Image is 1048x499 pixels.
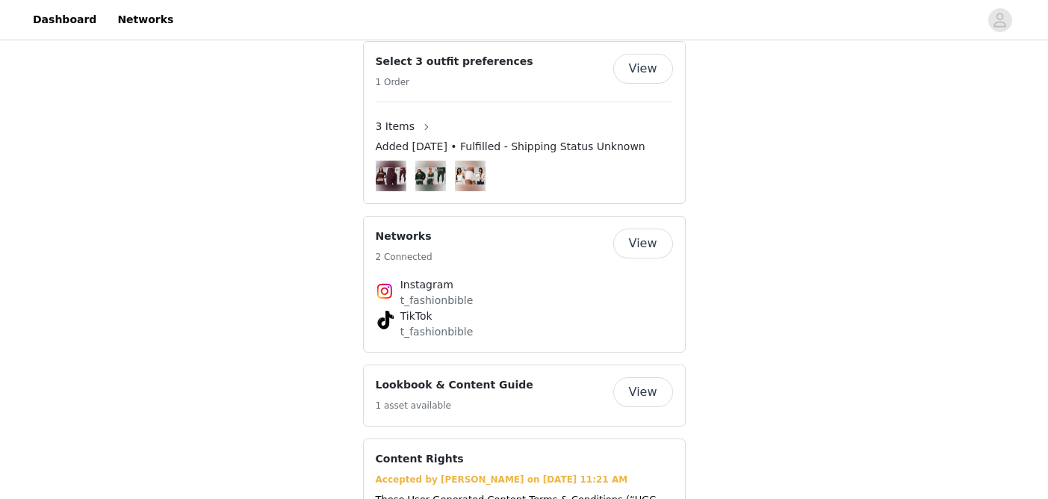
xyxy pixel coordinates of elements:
button: View [613,54,673,84]
h5: 2 Connected [376,250,432,264]
div: Networks [363,216,686,353]
h4: Select 3 outfit preferences [376,54,533,69]
h4: Instagram [400,277,648,293]
h4: Content Rights [376,451,464,467]
span: Added [DATE] • Fulfilled - Shipping Status Unknown [376,139,645,155]
h4: Networks [376,229,432,244]
p: t_fashionbible [400,293,648,309]
div: Select 3 outfit preferences [363,41,686,204]
img: Instagram Icon [376,282,394,300]
div: avatar [993,8,1007,32]
h5: 1 Order [376,75,533,89]
img: #4 KHLOE [376,167,406,185]
a: Dashboard [24,3,105,37]
span: 3 Items [376,119,415,134]
div: Accepted by [PERSON_NAME] on [DATE] 11:21 AM [376,473,673,486]
div: Lookbook & Content Guide [363,365,686,427]
button: View [613,229,673,258]
h4: Lookbook & Content Guide [376,377,533,393]
img: #7 KHLOE [415,167,446,185]
h4: TikTok [400,309,648,324]
p: t_fashionbible [400,324,648,340]
h5: 1 asset available [376,399,533,412]
img: #2 KHLOE [455,167,486,185]
button: View [613,377,673,407]
a: Networks [108,3,182,37]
